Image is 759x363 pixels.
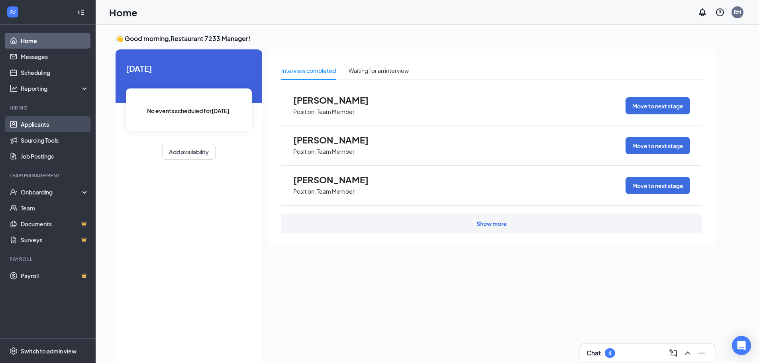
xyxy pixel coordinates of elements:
p: Team Member [317,188,355,195]
div: Payroll [10,256,87,263]
svg: ComposeMessage [669,348,678,358]
span: [DATE] [126,62,252,75]
svg: ChevronUp [683,348,692,358]
svg: Collapse [77,8,85,16]
a: Applicants [21,116,89,132]
button: ChevronUp [681,347,694,359]
svg: WorkstreamLogo [9,8,17,16]
p: Position: [293,148,316,155]
a: Messages [21,49,89,65]
svg: QuestionInfo [715,8,725,17]
button: Move to next stage [626,177,690,194]
span: No events scheduled for [DATE] . [147,106,231,115]
a: Scheduling [21,65,89,80]
button: Move to next stage [626,97,690,114]
div: Open Intercom Messenger [732,336,751,355]
div: Show more [477,220,507,228]
a: DocumentsCrown [21,216,89,232]
svg: Minimize [697,348,707,358]
div: Interview completed [281,66,336,75]
button: ComposeMessage [667,347,680,359]
p: Position: [293,188,316,195]
a: Job Postings [21,148,89,164]
button: Add availability [162,144,216,160]
div: RM [734,9,741,16]
div: Waiting for an interview [349,66,409,75]
a: Home [21,33,89,49]
div: Team Management [10,172,87,179]
a: SurveysCrown [21,232,89,248]
div: Hiring [10,104,87,111]
button: Move to next stage [626,137,690,154]
p: Team Member [317,108,355,116]
button: Minimize [696,347,708,359]
svg: UserCheck [10,188,18,196]
span: [PERSON_NAME] [293,175,381,185]
a: Sourcing Tools [21,132,89,148]
a: Team [21,200,89,216]
p: Team Member [317,148,355,155]
div: Switch to admin view [21,347,76,355]
h3: 👋 Good morning, Restaurant 7233 Manager ! [116,34,715,43]
svg: Settings [10,347,18,355]
h3: Chat [586,349,601,357]
div: Onboarding [21,188,82,196]
div: 4 [608,350,612,357]
h1: Home [109,6,137,19]
p: Position: [293,108,316,116]
svg: Notifications [698,8,707,17]
a: PayrollCrown [21,268,89,284]
div: Reporting [21,84,89,92]
span: [PERSON_NAME] [293,95,381,105]
span: [PERSON_NAME] [293,135,381,145]
svg: Analysis [10,84,18,92]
